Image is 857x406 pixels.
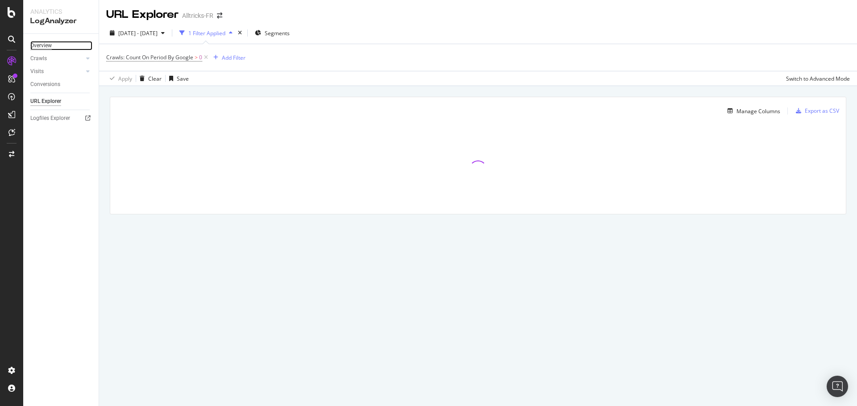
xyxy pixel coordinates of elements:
[786,75,850,82] div: Switch to Advanced Mode
[136,71,162,86] button: Clear
[30,67,83,76] a: Visits
[792,104,839,118] button: Export as CSV
[236,29,244,37] div: times
[176,26,236,40] button: 1 Filter Applied
[30,41,92,50] a: Overview
[106,26,168,40] button: [DATE] - [DATE]
[118,75,132,82] div: Apply
[177,75,189,82] div: Save
[118,29,158,37] span: [DATE] - [DATE]
[199,51,202,64] span: 0
[805,107,839,115] div: Export as CSV
[30,7,92,16] div: Analytics
[30,16,92,26] div: LogAnalyzer
[30,54,47,63] div: Crawls
[782,71,850,86] button: Switch to Advanced Mode
[30,67,44,76] div: Visits
[30,114,70,123] div: Logfiles Explorer
[30,114,92,123] a: Logfiles Explorer
[106,71,132,86] button: Apply
[30,41,52,50] div: Overview
[106,53,193,61] span: Crawls: Count On Period By Google
[195,53,198,61] span: >
[30,54,83,63] a: Crawls
[30,97,92,106] a: URL Explorer
[106,7,179,22] div: URL Explorer
[724,106,780,116] button: Manage Columns
[30,80,60,89] div: Conversions
[30,97,61,106] div: URL Explorer
[265,29,290,37] span: Segments
[148,75,162,82] div: Clear
[182,11,213,20] div: Alltricks-FR
[222,54,245,62] div: Add Filter
[736,107,780,115] div: Manage Columns
[210,52,245,63] button: Add Filter
[166,71,189,86] button: Save
[217,12,222,19] div: arrow-right-arrow-left
[827,376,848,397] div: Open Intercom Messenger
[30,80,92,89] a: Conversions
[251,26,293,40] button: Segments
[188,29,225,37] div: 1 Filter Applied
